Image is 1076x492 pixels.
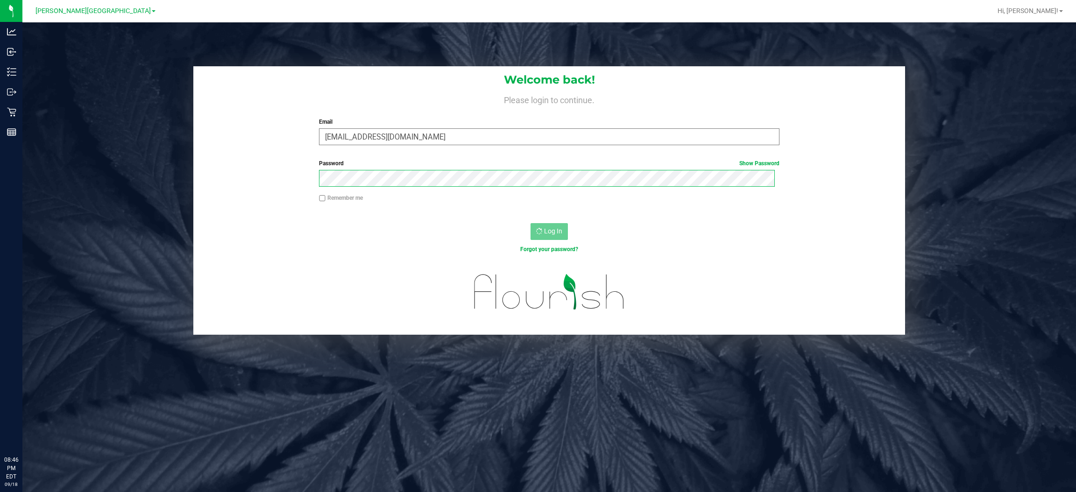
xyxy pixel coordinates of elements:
[193,74,905,86] h1: Welcome back!
[544,227,562,235] span: Log In
[319,160,344,167] span: Password
[319,195,326,202] input: Remember me
[319,118,779,126] label: Email
[460,263,638,321] img: flourish_logo.svg
[35,7,151,15] span: [PERSON_NAME][GEOGRAPHIC_DATA]
[531,223,568,240] button: Log In
[739,160,779,167] a: Show Password
[7,107,16,117] inline-svg: Retail
[520,246,578,253] a: Forgot your password?
[4,456,18,481] p: 08:46 PM EDT
[998,7,1058,14] span: Hi, [PERSON_NAME]!
[193,93,905,105] h4: Please login to continue.
[7,27,16,36] inline-svg: Analytics
[7,67,16,77] inline-svg: Inventory
[7,47,16,56] inline-svg: Inbound
[4,481,18,488] p: 09/18
[7,127,16,137] inline-svg: Reports
[319,194,363,202] label: Remember me
[7,87,16,97] inline-svg: Outbound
